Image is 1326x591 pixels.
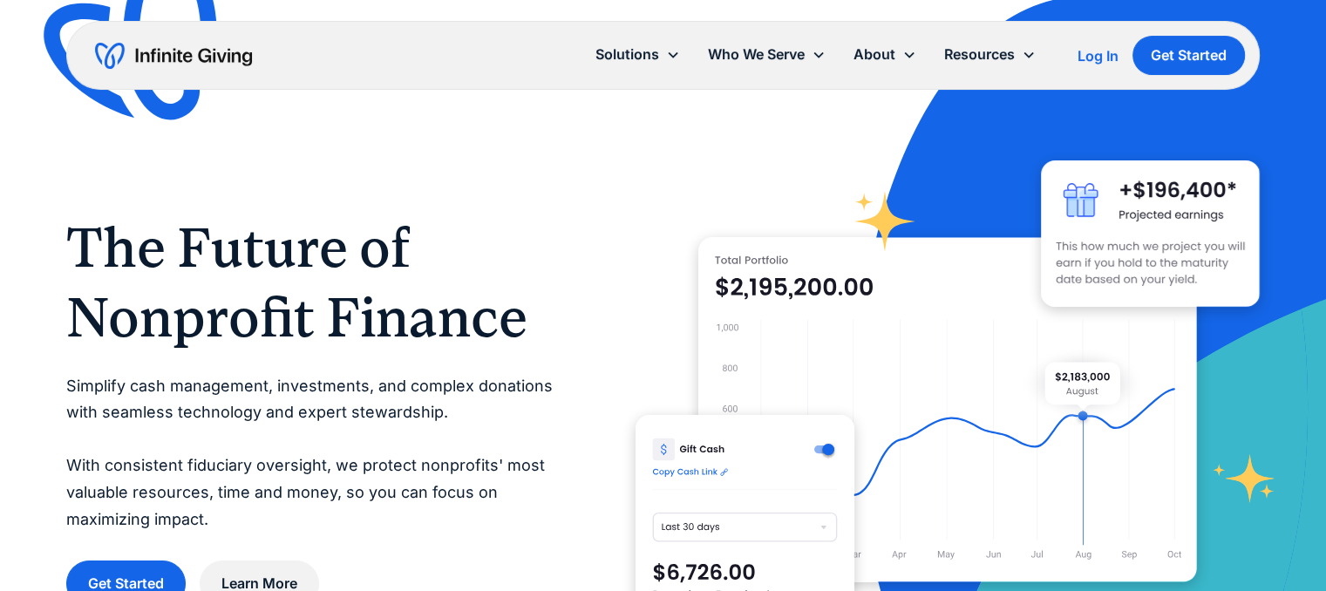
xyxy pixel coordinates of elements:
img: nonprofit donation platform [698,237,1198,582]
h1: The Future of Nonprofit Finance [66,213,566,352]
div: Solutions [581,36,694,73]
a: Log In [1078,45,1119,66]
a: Get Started [1132,36,1245,75]
div: About [853,43,895,66]
div: Who We Serve [694,36,840,73]
a: home [95,42,252,70]
div: Solutions [595,43,659,66]
div: Resources [930,36,1050,73]
div: Who We Serve [708,43,805,66]
div: About [840,36,930,73]
div: Resources [944,43,1015,66]
div: Log In [1078,49,1119,63]
img: fundraising star [1213,454,1275,503]
p: Simplify cash management, investments, and complex donations with seamless technology and expert ... [66,373,566,533]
